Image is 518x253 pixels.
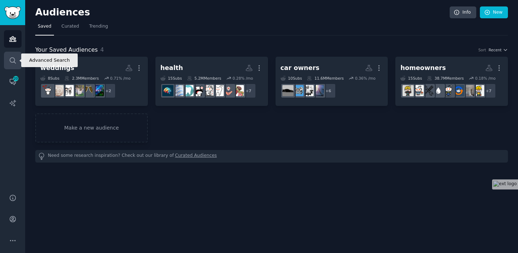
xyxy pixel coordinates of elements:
span: Curated [62,23,79,30]
a: 20 [4,73,22,90]
img: handyman [423,85,434,96]
img: partyplanning [83,85,94,96]
img: cars [282,85,294,96]
span: 20 [13,76,19,81]
a: Make a new audience [35,113,148,142]
div: 10 Sub s [281,76,302,81]
a: New [480,6,508,19]
img: Remodel [463,85,474,96]
button: Recent [489,47,508,52]
div: car owners [281,64,319,72]
a: weddings8Subs2.3MMembers0.71% /mo+2EventProductionpartyplanningWeddingattireapprovalweddingWeddin... [35,57,148,106]
h2: Audiences [35,7,450,18]
img: homerenovations [473,85,484,96]
span: Recent [489,47,501,52]
a: health15Subs5.2MMembers0.28% /mo+7FamilyMedicinefamilyDentistryChronicPainmigraineDentalHygieneSc... [155,57,268,106]
img: FamilyMedicine [233,85,244,96]
img: Weddingattireapproval [73,85,84,96]
a: Saved [35,21,54,36]
div: 11.6M Members [307,76,344,81]
img: autoglass [313,85,324,96]
div: Need some research inspiration? Check out our library of [35,150,508,163]
span: Saved [38,23,51,30]
div: health [160,64,183,72]
div: + 6 [321,83,336,98]
div: 8 Sub s [40,76,59,81]
div: + 2 [101,83,116,98]
img: family [223,85,234,96]
div: 15 Sub s [400,76,422,81]
div: weddings [40,64,74,72]
span: Trending [89,23,108,30]
img: EventProduction [93,85,104,96]
img: Dentistry [213,85,224,96]
a: car owners10Subs11.6MMembers0.36% /mo+6autoglassAskAMechanicCartalkcars [276,57,388,106]
img: ChronicPain [203,85,214,96]
a: Info [450,6,476,19]
img: GummySearch logo [4,6,21,19]
div: homeowners [400,64,446,72]
span: 4 [100,46,104,53]
img: AskAMechanic [303,85,314,96]
img: backpain [162,85,173,96]
img: Weddingsunder10k [53,85,64,96]
img: weddingplanning [42,85,54,96]
img: DentalHygiene [182,85,194,96]
img: FirstTimeHomeBuyer [413,85,424,96]
a: Curated Audiences [175,153,217,160]
div: 0.71 % /mo [110,76,131,81]
div: Sort [478,47,486,52]
a: Curated [59,21,82,36]
div: 2.3M Members [64,76,99,81]
div: 0.28 % /mo [233,76,253,81]
a: homeowners15Subs38.7MMembers0.18% /mo+7homerenovationsRemodelHVACDIYPlumbinghandymanFirstTimeHome... [395,57,508,106]
img: DIY [443,85,454,96]
div: 15 Sub s [160,76,182,81]
img: Cartalk [292,85,304,96]
img: HVAC [453,85,464,96]
span: Your Saved Audiences [35,46,98,55]
img: Sciatica [172,85,183,96]
img: wedding [63,85,74,96]
img: Renovations [403,85,414,96]
img: Plumbing [433,85,444,96]
img: migraine [192,85,204,96]
a: Trending [87,21,110,36]
div: 0.36 % /mo [355,76,376,81]
div: + 7 [241,83,256,98]
div: + 7 [481,83,496,98]
div: 0.18 % /mo [475,76,496,81]
div: 5.2M Members [187,76,221,81]
div: 38.7M Members [427,76,464,81]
